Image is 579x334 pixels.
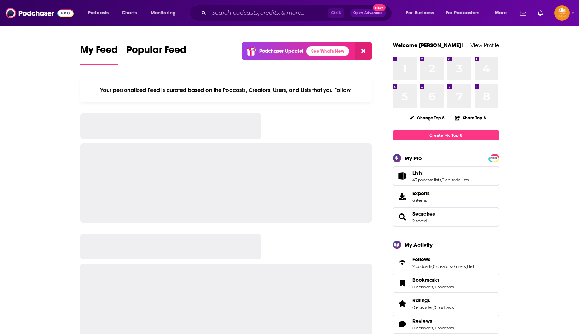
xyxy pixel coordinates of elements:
[395,258,410,268] a: Follows
[412,285,433,289] a: 0 episodes
[196,5,399,21] div: Search podcasts, credits, & more...
[412,256,430,263] span: Follows
[6,6,74,20] img: Podchaser - Follow, Share and Rate Podcasts
[412,318,432,324] span: Reviews
[393,207,499,227] span: Searches
[395,192,410,201] span: Exports
[412,218,427,223] a: 2 saved
[405,155,422,162] div: My Pro
[432,264,433,269] span: ,
[393,253,499,272] span: Follows
[412,190,430,197] span: Exports
[490,156,498,161] span: PRO
[146,7,185,19] button: open menu
[490,7,516,19] button: open menu
[433,326,434,330] span: ,
[412,170,469,176] a: Lists
[328,8,344,18] span: Ctrl K
[405,241,433,248] div: My Activity
[412,318,454,324] a: Reviews
[395,212,410,222] a: Searches
[393,294,499,313] span: Ratings
[412,277,440,283] span: Bookmarks
[454,111,486,125] button: Share Top 8
[434,285,454,289] a: 0 podcasts
[441,177,442,182] span: ,
[433,285,434,289] span: ,
[412,211,435,217] a: Searches
[209,7,328,19] input: Search podcasts, credits, & more...
[117,7,141,19] a: Charts
[412,256,474,263] a: Follows
[412,297,454,304] a: Ratings
[259,48,303,54] p: Podchaser Update!
[126,44,186,60] span: Popular Feed
[554,5,570,21] img: User Profile
[412,326,433,330] a: 0 episodes
[412,264,432,269] a: 2 podcasts
[554,5,570,21] button: Show profile menu
[122,8,137,18] span: Charts
[495,8,507,18] span: More
[393,42,463,48] a: Welcome [PERSON_NAME]!
[434,326,454,330] a: 0 podcasts
[83,7,118,19] button: open menu
[395,278,410,288] a: Bookmarks
[395,171,410,181] a: Lists
[490,155,498,160] a: PRO
[441,7,490,19] button: open menu
[412,177,441,182] a: 43 podcast lists
[80,44,118,60] span: My Feed
[535,7,546,19] a: Show notifications dropdown
[406,8,434,18] span: For Business
[434,305,454,310] a: 0 podcasts
[412,170,423,176] span: Lists
[350,9,386,17] button: Open AdvancedNew
[393,274,499,293] span: Bookmarks
[412,305,433,310] a: 0 episodes
[353,11,383,15] span: Open Advanced
[446,8,480,18] span: For Podcasters
[401,7,443,19] button: open menu
[395,299,410,309] a: Ratings
[412,198,430,203] span: 6 items
[88,8,109,18] span: Podcasts
[405,113,449,122] button: Change Top 8
[412,277,454,283] a: Bookmarks
[433,305,434,310] span: ,
[393,166,499,186] span: Lists
[395,319,410,329] a: Reviews
[470,42,499,48] a: View Profile
[393,130,499,140] a: Create My Top 8
[80,78,372,102] div: Your personalized Feed is curated based on the Podcasts, Creators, Users, and Lists that you Follow.
[554,5,570,21] span: Logged in as ShreveWilliams
[126,44,186,65] a: Popular Feed
[467,264,474,269] a: 1 list
[442,177,469,182] a: 0 episode lists
[393,187,499,206] a: Exports
[393,315,499,334] span: Reviews
[412,297,430,304] span: Ratings
[151,8,176,18] span: Monitoring
[517,7,529,19] a: Show notifications dropdown
[452,264,466,269] a: 0 users
[80,44,118,65] a: My Feed
[373,4,386,11] span: New
[433,264,452,269] a: 0 creators
[306,46,349,56] a: See What's New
